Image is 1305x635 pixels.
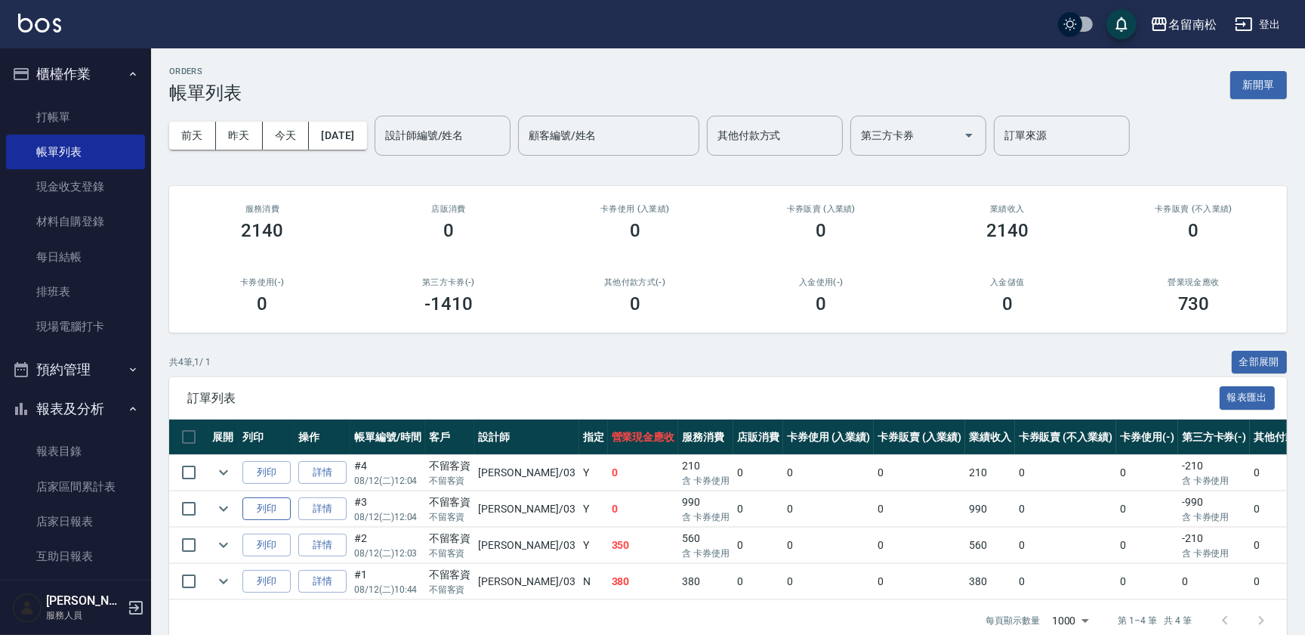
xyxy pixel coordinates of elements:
[816,220,826,241] h3: 0
[630,293,640,314] h3: 0
[965,564,1015,599] td: 380
[1230,71,1287,99] button: 新開單
[429,567,471,583] div: 不留客資
[746,204,896,214] h2: 卡券販賣 (入業績)
[212,497,235,520] button: expand row
[933,277,1083,287] h2: 入金儲值
[1116,455,1178,491] td: 0
[1178,293,1210,314] h3: 730
[1230,77,1287,91] a: 新開單
[1118,277,1269,287] h2: 營業現金應收
[1182,474,1247,488] p: 含 卡券使用
[1220,390,1276,404] a: 報表匯出
[350,491,425,527] td: #3
[298,570,347,593] a: 詳情
[350,455,425,491] td: #4
[1116,528,1178,563] td: 0
[212,461,235,484] button: expand row
[6,100,145,135] a: 打帳單
[1232,351,1288,374] button: 全部展開
[6,169,145,204] a: 現金收支登錄
[1116,491,1178,527] td: 0
[350,420,425,455] th: 帳單編號/時間
[783,420,875,455] th: 卡券使用 (入業績)
[424,293,473,314] h3: -1410
[874,564,965,599] td: 0
[216,122,263,150] button: 昨天
[1178,420,1251,455] th: 第三方卡券(-)
[1220,386,1276,410] button: 報表匯出
[957,123,981,147] button: Open
[474,528,578,563] td: [PERSON_NAME] /03
[678,564,733,599] td: 380
[965,420,1015,455] th: 業績收入
[874,528,965,563] td: 0
[678,491,733,527] td: 990
[12,593,42,623] img: Person
[295,420,350,455] th: 操作
[1182,510,1247,524] p: 含 卡券使用
[169,82,242,104] h3: 帳單列表
[6,204,145,239] a: 材料自購登錄
[1178,564,1251,599] td: 0
[354,510,421,524] p: 08/12 (二) 12:04
[1118,204,1269,214] h2: 卡券販賣 (不入業績)
[429,494,471,510] div: 不留客資
[682,547,730,560] p: 含 卡券使用
[560,204,710,214] h2: 卡券使用 (入業績)
[242,461,291,485] button: 列印
[1002,293,1013,314] h3: 0
[1178,455,1251,491] td: -210
[6,350,145,389] button: 預約管理
[169,355,211,369] p: 共 4 筆, 1 / 1
[6,274,145,309] a: 排班表
[874,455,965,491] td: 0
[212,570,235,593] button: expand row
[187,391,1220,406] span: 訂單列表
[783,564,875,599] td: 0
[733,564,783,599] td: 0
[560,277,710,287] h2: 其他付款方式(-)
[733,420,783,455] th: 店販消費
[6,539,145,574] a: 互助日報表
[579,491,608,527] td: Y
[1189,220,1199,241] h3: 0
[682,510,730,524] p: 含 卡券使用
[783,455,875,491] td: 0
[1015,564,1116,599] td: 0
[6,434,145,469] a: 報表目錄
[986,220,1029,241] h3: 2140
[429,474,471,488] p: 不留客資
[965,455,1015,491] td: 210
[6,389,145,429] button: 報表及分析
[816,293,826,314] h3: 0
[350,564,425,599] td: #1
[579,564,608,599] td: N
[6,240,145,274] a: 每日結帳
[1118,614,1192,627] p: 第 1–4 筆 共 4 筆
[682,474,730,488] p: 含 卡券使用
[783,528,875,563] td: 0
[874,420,965,455] th: 卡券販賣 (入業績)
[579,455,608,491] td: Y
[608,420,679,455] th: 營業現金應收
[18,14,61,33] img: Logo
[208,420,239,455] th: 展開
[1015,528,1116,563] td: 0
[429,531,471,547] div: 不留客資
[298,497,347,521] a: 詳情
[350,528,425,563] td: #2
[1182,547,1247,560] p: 含 卡券使用
[257,293,267,314] h3: 0
[1106,9,1137,39] button: save
[169,122,216,150] button: 前天
[169,67,242,76] h2: ORDERS
[474,455,578,491] td: [PERSON_NAME] /03
[1229,11,1287,39] button: 登出
[678,455,733,491] td: 210
[746,277,896,287] h2: 入金使用(-)
[1178,528,1251,563] td: -210
[242,534,291,557] button: 列印
[239,420,295,455] th: 列印
[965,528,1015,563] td: 560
